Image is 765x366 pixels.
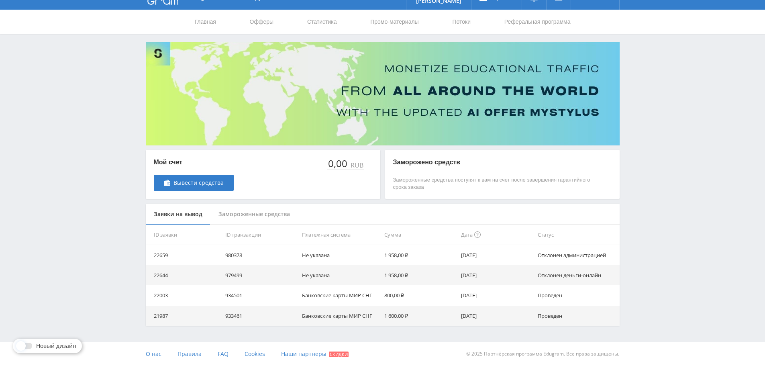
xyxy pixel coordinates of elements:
[146,306,222,326] td: 21987
[245,350,265,358] span: Cookies
[299,265,381,285] td: Не указана
[249,10,275,34] a: Офферы
[393,176,596,191] p: Замороженные средства поступят к вам на счет после завершения гарантийного срока заказа
[222,225,299,245] th: ID транзакции
[218,350,228,358] span: FAQ
[154,158,234,167] p: Мой счет
[281,342,349,366] a: Наши партнеры Скидки
[534,225,620,245] th: Статус
[458,285,534,305] td: [DATE]
[458,265,534,285] td: [DATE]
[146,350,161,358] span: О нас
[146,42,620,145] img: Banner
[381,225,458,245] th: Сумма
[306,10,338,34] a: Статистика
[299,225,381,245] th: Платежная система
[381,265,458,285] td: 1 958,00 ₽
[146,265,222,285] td: 22644
[146,342,161,366] a: О нас
[281,350,326,358] span: Наши партнеры
[458,245,534,265] td: [DATE]
[222,306,299,326] td: 933461
[146,225,222,245] th: ID заявки
[222,265,299,285] td: 979499
[458,225,534,245] th: Дата
[36,343,76,349] span: Новый дизайн
[146,285,222,305] td: 22003
[349,162,364,169] div: RUB
[299,285,381,305] td: Банковские карты МИР СНГ
[504,10,571,34] a: Реферальная программа
[245,342,265,366] a: Cookies
[534,285,620,305] td: Проведен
[381,306,458,326] td: 1 600,00 ₽
[154,175,234,191] a: Вывести средства
[218,342,228,366] a: FAQ
[327,158,349,169] div: 0,00
[451,10,471,34] a: Потоки
[146,245,222,265] td: 22659
[534,265,620,285] td: Отклонен деньги-онлайн
[177,350,202,358] span: Правила
[534,245,620,265] td: Отклонен администрацией
[299,245,381,265] td: Не указана
[458,306,534,326] td: [DATE]
[194,10,217,34] a: Главная
[534,306,620,326] td: Проведен
[393,158,596,167] p: Заморожено средств
[386,342,619,366] div: © 2025 Партнёрская программа Edugram. Все права защищены.
[381,285,458,305] td: 800,00 ₽
[146,204,210,225] div: Заявки на вывод
[177,342,202,366] a: Правила
[381,245,458,265] td: 1 958,00 ₽
[222,285,299,305] td: 934501
[329,352,349,357] span: Скидки
[173,180,224,186] span: Вывести средства
[210,204,298,225] div: Замороженные средства
[369,10,419,34] a: Промо-материалы
[222,245,299,265] td: 980378
[299,306,381,326] td: Банковские карты МИР СНГ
